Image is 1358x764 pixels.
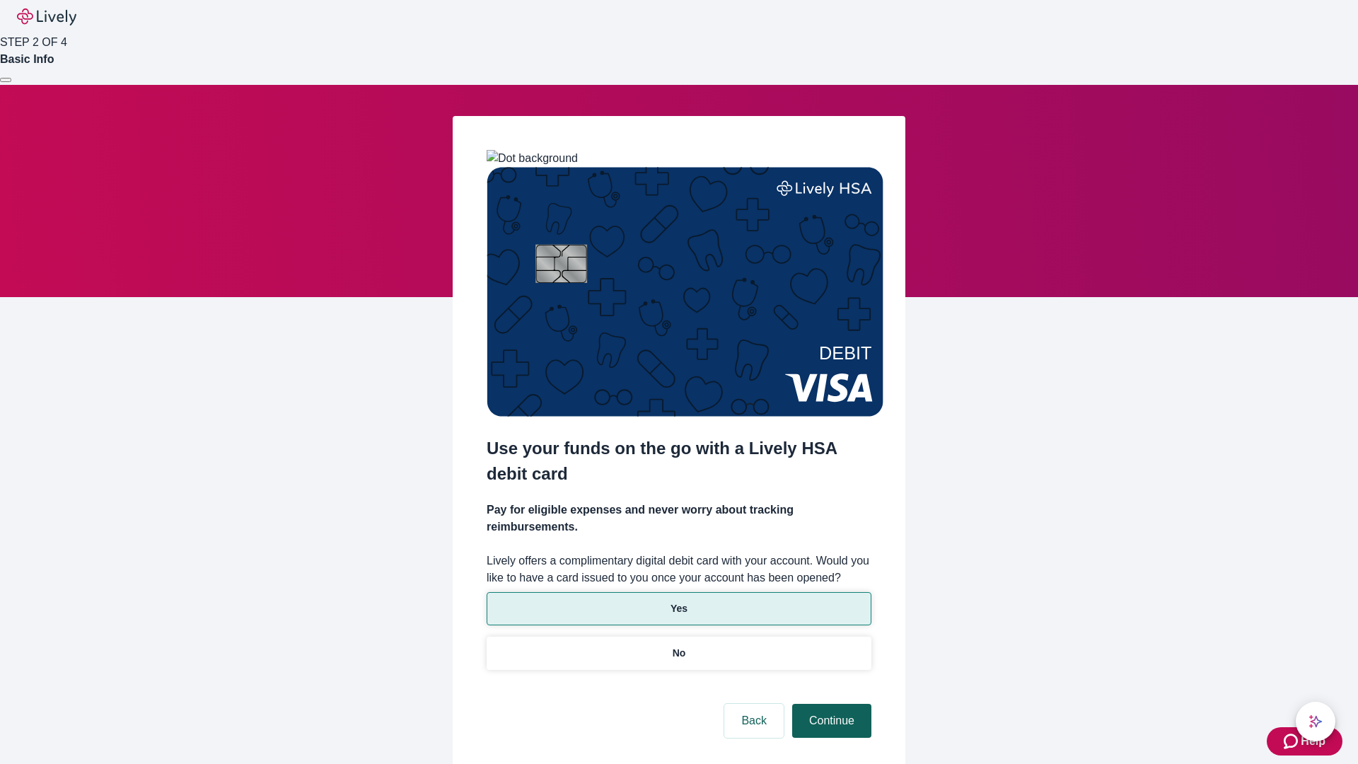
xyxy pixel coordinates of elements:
button: Zendesk support iconHelp [1267,727,1342,756]
button: chat [1296,702,1335,741]
img: Debit card [487,167,883,417]
button: Yes [487,592,871,625]
button: Back [724,704,784,738]
svg: Zendesk support icon [1284,733,1301,750]
svg: Lively AI Assistant [1308,714,1323,729]
img: Dot background [487,150,578,167]
p: Yes [671,601,687,616]
h2: Use your funds on the go with a Lively HSA debit card [487,436,871,487]
button: Continue [792,704,871,738]
button: No [487,637,871,670]
label: Lively offers a complimentary digital debit card with your account. Would you like to have a card... [487,552,871,586]
img: Lively [17,8,76,25]
p: No [673,646,686,661]
h4: Pay for eligible expenses and never worry about tracking reimbursements. [487,502,871,536]
span: Help [1301,733,1325,750]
